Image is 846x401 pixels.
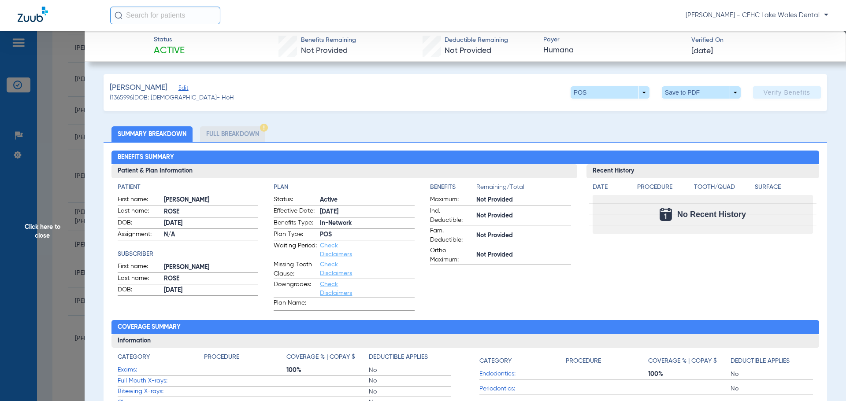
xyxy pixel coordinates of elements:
app-breakdown-title: Category [479,353,566,369]
li: Summary Breakdown [111,126,193,142]
img: Search Icon [115,11,122,19]
span: Not Provided [476,250,571,260]
h4: Date [593,183,630,192]
h3: Patient & Plan Information [111,164,577,178]
span: Ortho Maximum: [430,246,473,265]
span: [DATE] [691,46,713,57]
img: Hazard [260,124,268,132]
app-breakdown-title: Deductible Applies [731,353,813,369]
span: Deductible Remaining [445,36,508,45]
span: Last name: [118,206,161,217]
span: Not Provided [476,195,571,205]
span: Benefits Remaining [301,36,356,45]
span: Humana [543,45,684,56]
span: Missing Tooth Clause: [274,260,317,279]
h4: Procedure [204,353,239,362]
span: [DATE] [164,219,259,228]
span: [DATE] [164,286,259,295]
span: Not Provided [476,231,571,240]
app-breakdown-title: Procedure [637,183,691,195]
span: Not Provided [445,47,491,55]
span: [PERSON_NAME] [164,195,259,205]
span: First name: [118,195,161,206]
span: Waiting Period: [274,241,317,259]
app-breakdown-title: Surface [755,183,813,195]
span: DOB: [118,285,161,296]
span: DOB: [118,218,161,229]
a: Check Disclaimers [320,281,352,296]
span: [PERSON_NAME] [164,263,259,272]
span: No [731,384,813,393]
li: Full Breakdown [200,126,265,142]
span: No [369,376,451,385]
app-breakdown-title: Procedure [566,353,648,369]
span: Verified On [691,36,832,45]
app-breakdown-title: Coverage % | Copay $ [648,353,731,369]
h4: Coverage % | Copay $ [648,357,717,366]
span: Maximum: [430,195,473,206]
span: 100% [648,370,731,379]
span: In-Network [320,219,415,228]
app-breakdown-title: Deductible Applies [369,353,451,365]
h4: Deductible Applies [731,357,790,366]
app-breakdown-title: Procedure [204,353,286,365]
h4: Procedure [566,357,601,366]
h3: Recent History [586,164,820,178]
h4: Benefits [430,183,476,192]
app-breakdown-title: Tooth/Quad [694,183,752,195]
button: Save to PDF [662,86,741,99]
span: Payer [543,35,684,44]
span: Not Provided [301,47,348,55]
img: Calendar [660,208,672,221]
h4: Procedure [637,183,691,192]
span: Downgrades: [274,280,317,298]
h4: Subscriber [118,250,259,259]
h4: Surface [755,183,813,192]
span: Periodontics: [479,384,566,394]
span: Status [154,35,185,44]
span: Active [154,45,185,57]
span: Remaining/Total [476,183,571,195]
span: Bitewing X-rays: [118,387,204,396]
a: Check Disclaimers [320,261,352,276]
span: ROSE [164,274,259,283]
h4: Coverage % | Copay $ [286,353,355,362]
span: First name: [118,262,161,272]
span: Assignment: [118,230,161,240]
span: Fam. Deductible: [430,226,473,245]
span: Exams: [118,365,204,375]
span: N/A [164,230,259,239]
span: Effective Date: [274,206,317,217]
span: Endodontics: [479,369,566,379]
span: Ind. Deductible: [430,206,473,225]
span: No [369,366,451,375]
app-breakdown-title: Patient [118,183,259,192]
span: No [731,370,813,379]
img: Zuub Logo [18,7,48,22]
h3: Information [111,334,820,348]
app-breakdown-title: Category [118,353,204,365]
h2: Coverage Summary [111,320,820,334]
h4: Category [479,357,512,366]
span: Full Mouth X-rays: [118,376,204,386]
span: [PERSON_NAME] - CFHC Lake Wales Dental [686,11,828,20]
span: (1365996) DOB: [DEMOGRAPHIC_DATA] - HoH [110,93,234,103]
app-breakdown-title: Date [593,183,630,195]
h4: Tooth/Quad [694,183,752,192]
span: Edit [178,85,186,93]
h4: Category [118,353,150,362]
span: No Recent History [677,210,746,219]
h4: Plan [274,183,415,192]
span: [DATE] [320,207,415,217]
span: Last name: [118,274,161,284]
span: Status: [274,195,317,206]
button: POS [571,86,649,99]
span: 100% [286,366,369,375]
h4: Deductible Applies [369,353,428,362]
span: Plan Name: [274,298,317,310]
input: Search for patients [110,7,220,24]
span: Benefits Type: [274,218,317,229]
span: ROSE [164,207,259,217]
